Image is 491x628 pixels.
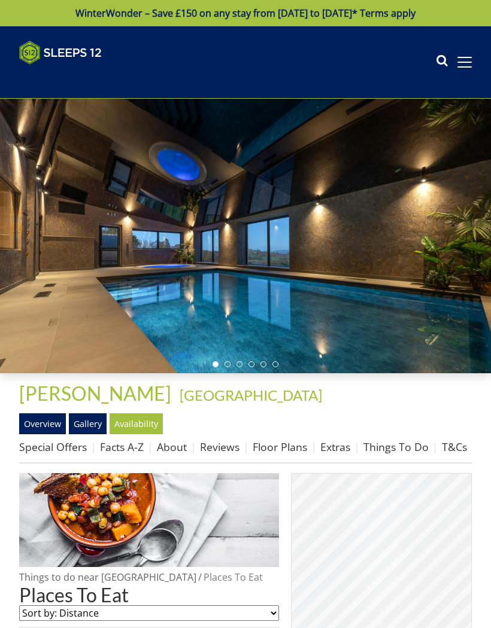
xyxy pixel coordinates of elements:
span: [PERSON_NAME] [19,382,171,405]
span: - [175,386,322,404]
img: Sleeps 12 [19,41,102,65]
a: Things To Do [363,440,429,454]
h1: Places To Eat [19,584,279,605]
a: Overview [19,413,66,434]
a: [GEOGRAPHIC_DATA] [180,386,322,404]
a: About [157,440,187,454]
iframe: Customer reviews powered by Trustpilot [13,72,139,82]
a: Reviews [200,440,240,454]
a: Special Offers [19,440,87,454]
a: Availability [110,413,163,434]
a: Floor Plans [253,440,307,454]
a: T&Cs [442,440,467,454]
a: Facts A-Z [100,440,144,454]
a: Extras [320,440,350,454]
a: Gallery [69,413,107,434]
a: Things to do near [GEOGRAPHIC_DATA] [19,571,196,584]
a: [PERSON_NAME] [19,382,175,405]
a: Places To Eat [204,571,263,584]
